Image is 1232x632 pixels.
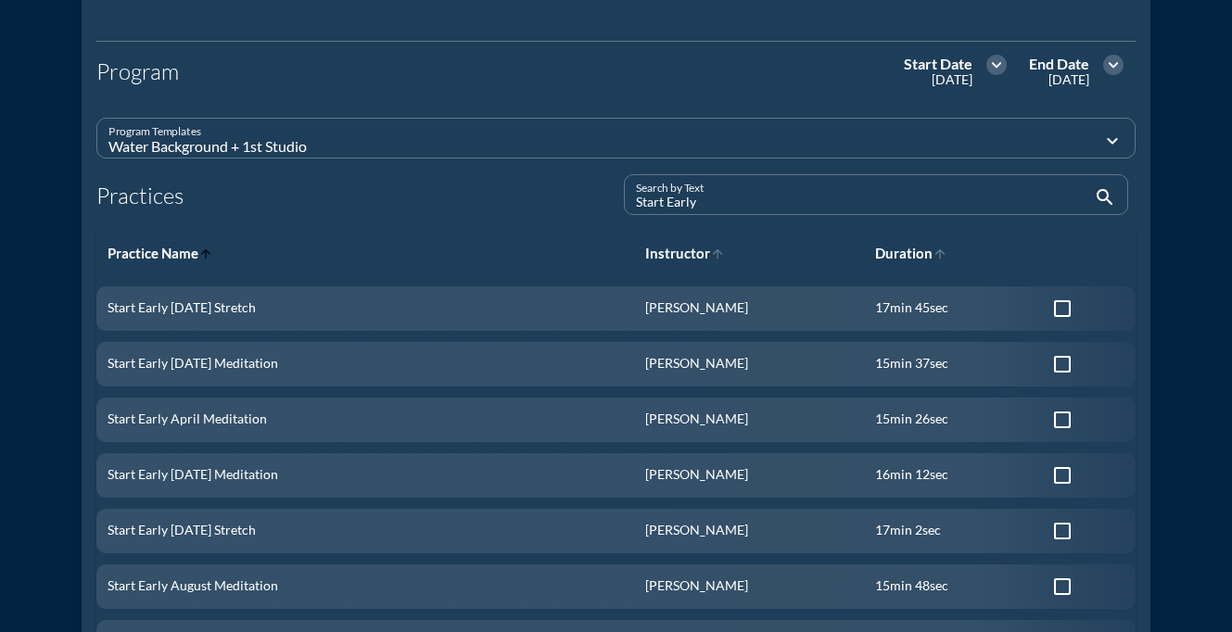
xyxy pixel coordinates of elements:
td: 15min 37sec [864,342,1040,386]
div: End Date [1029,55,1089,72]
td: [PERSON_NAME] [634,342,864,386]
div: [DATE] [1029,72,1089,88]
td: 16min 12sec [864,453,1040,498]
h5: Practices [96,183,609,209]
h5: Program [96,58,609,85]
td: Start Early [DATE] Meditation [96,342,634,386]
i: expand_more [986,55,1007,75]
td: Start Early April Meditation [96,398,634,442]
td: 17min 45sec [864,286,1040,331]
div: Water Background + 1st Studio [108,138,900,155]
i: arrow_upward [933,246,947,261]
i: expand_more [1101,130,1124,152]
th: Practice Name [96,242,634,264]
i: expand_more [1103,55,1124,75]
td: 15min 48sec [864,564,1040,609]
td: [PERSON_NAME] [634,453,864,498]
td: Start Early [DATE] Stretch [96,509,634,553]
th: Instructor [634,242,864,264]
div: [DATE] [904,72,972,88]
td: Start Early [DATE] Stretch [96,286,634,331]
i: arrow_upward [198,246,213,261]
td: [PERSON_NAME] [634,564,864,609]
td: Start Early [DATE] Meditation [96,453,634,498]
td: [PERSON_NAME] [634,286,864,331]
input: Search by Text [636,191,1091,214]
i: search [1094,186,1116,209]
th: Duration [864,242,1040,264]
div: Start Date [904,55,972,72]
td: [PERSON_NAME] [634,398,864,442]
td: Start Early August Meditation [96,564,634,609]
td: [PERSON_NAME] [634,509,864,553]
td: 15min 26sec [864,398,1040,442]
i: arrow_upward [710,246,725,261]
td: 17min 2sec [864,509,1040,553]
